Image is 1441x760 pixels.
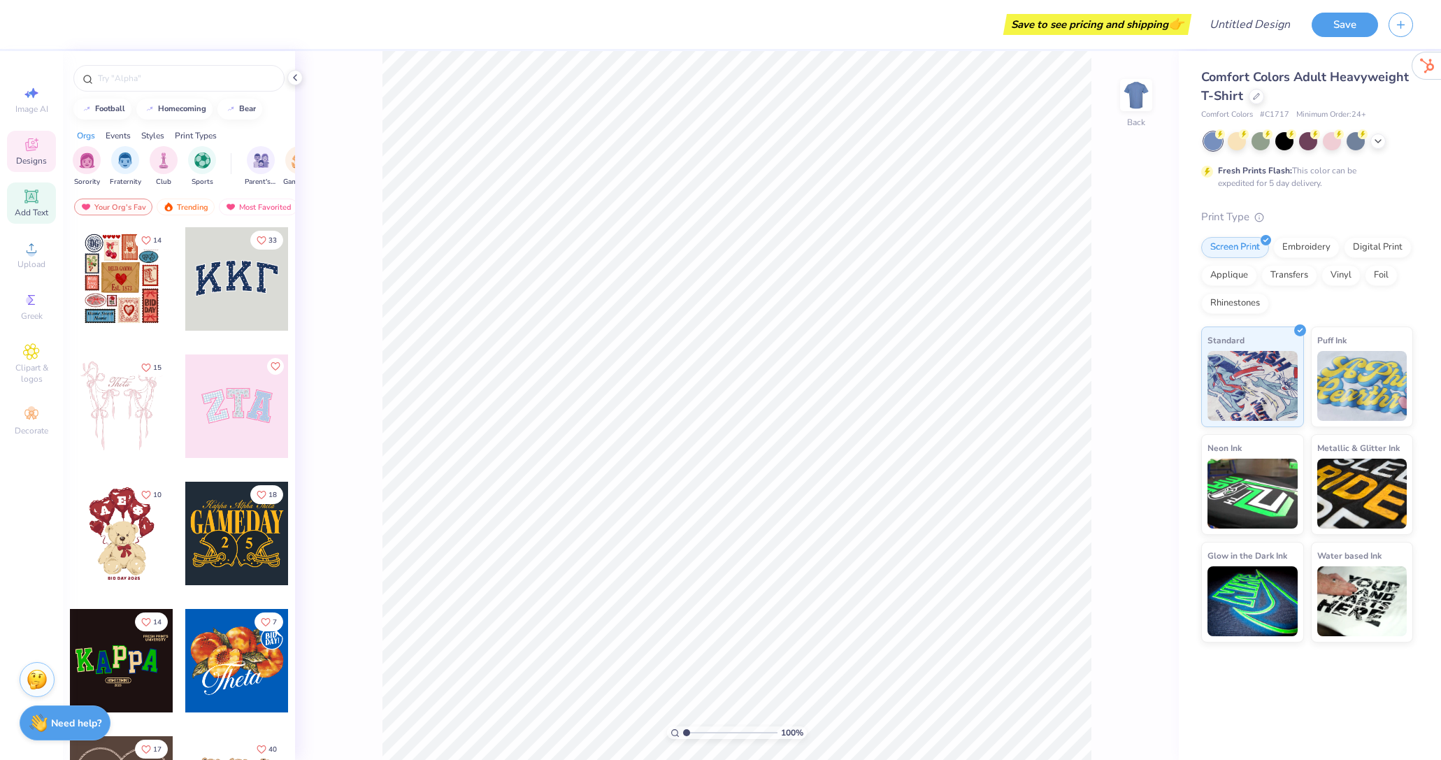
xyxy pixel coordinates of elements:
[7,362,56,385] span: Clipart & logos
[1207,459,1298,529] img: Neon Ink
[188,146,216,187] button: filter button
[1168,15,1184,32] span: 👉
[245,146,277,187] button: filter button
[268,746,277,753] span: 40
[74,199,152,215] div: Your Org's Fav
[110,146,141,187] button: filter button
[239,105,256,113] div: bear
[153,746,162,753] span: 17
[292,152,308,169] img: Game Day Image
[1201,109,1253,121] span: Comfort Colors
[95,105,125,113] div: football
[1207,351,1298,421] img: Standard
[77,129,95,142] div: Orgs
[1321,265,1361,286] div: Vinyl
[250,740,283,759] button: Like
[157,199,215,215] div: Trending
[1296,109,1366,121] span: Minimum Order: 24 +
[250,231,283,250] button: Like
[194,152,210,169] img: Sports Image
[153,237,162,244] span: 14
[1312,13,1378,37] button: Save
[1317,351,1407,421] img: Puff Ink
[73,146,101,187] div: filter for Sorority
[150,146,178,187] button: filter button
[153,619,162,626] span: 14
[136,99,213,120] button: homecoming
[225,105,236,113] img: trend_line.gif
[1261,265,1317,286] div: Transfers
[283,146,315,187] div: filter for Game Day
[110,146,141,187] div: filter for Fraternity
[17,259,45,270] span: Upload
[150,146,178,187] div: filter for Club
[153,492,162,499] span: 10
[1127,116,1145,129] div: Back
[1201,293,1269,314] div: Rhinestones
[156,177,171,187] span: Club
[188,146,216,187] div: filter for Sports
[273,619,277,626] span: 7
[219,199,298,215] div: Most Favorited
[175,129,217,142] div: Print Types
[1317,459,1407,529] img: Metallic & Glitter Ink
[1207,440,1242,455] span: Neon Ink
[158,105,206,113] div: homecoming
[268,492,277,499] span: 18
[267,358,284,375] button: Like
[192,177,213,187] span: Sports
[144,105,155,113] img: trend_line.gif
[283,146,315,187] button: filter button
[21,310,43,322] span: Greek
[106,129,131,142] div: Events
[15,207,48,218] span: Add Text
[79,152,95,169] img: Sorority Image
[245,146,277,187] div: filter for Parent's Weekend
[135,231,168,250] button: Like
[1273,237,1340,258] div: Embroidery
[225,202,236,212] img: most_fav.gif
[16,155,47,166] span: Designs
[254,612,283,631] button: Like
[110,177,141,187] span: Fraternity
[80,202,92,212] img: most_fav.gif
[1122,81,1150,109] img: Back
[74,177,100,187] span: Sorority
[1365,265,1398,286] div: Foil
[73,99,131,120] button: football
[141,129,164,142] div: Styles
[1201,209,1413,225] div: Print Type
[1007,14,1188,35] div: Save to see pricing and shipping
[1317,440,1400,455] span: Metallic & Glitter Ink
[96,71,275,85] input: Try "Alpha"
[15,103,48,115] span: Image AI
[135,358,168,377] button: Like
[1317,548,1382,563] span: Water based Ink
[156,152,171,169] img: Club Image
[135,485,168,504] button: Like
[1198,10,1301,38] input: Untitled Design
[135,740,168,759] button: Like
[1344,237,1412,258] div: Digital Print
[135,612,168,631] button: Like
[73,146,101,187] button: filter button
[1260,109,1289,121] span: # C1717
[1201,265,1257,286] div: Applique
[81,105,92,113] img: trend_line.gif
[217,99,262,120] button: bear
[245,177,277,187] span: Parent's Weekend
[51,717,101,730] strong: Need help?
[1207,548,1287,563] span: Glow in the Dark Ink
[1317,333,1347,347] span: Puff Ink
[1317,566,1407,636] img: Water based Ink
[1201,69,1409,104] span: Comfort Colors Adult Heavyweight T-Shirt
[268,237,277,244] span: 33
[253,152,269,169] img: Parent's Weekend Image
[15,425,48,436] span: Decorate
[117,152,133,169] img: Fraternity Image
[781,726,803,739] span: 100 %
[283,177,315,187] span: Game Day
[153,364,162,371] span: 15
[1201,237,1269,258] div: Screen Print
[1218,164,1390,189] div: This color can be expedited for 5 day delivery.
